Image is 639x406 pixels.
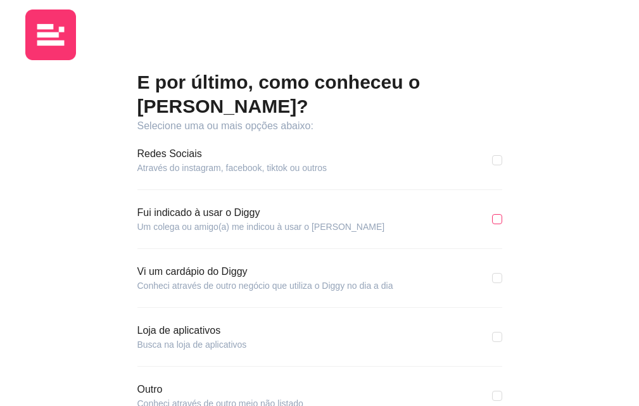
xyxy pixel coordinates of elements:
[137,146,327,162] article: Redes Sociais
[137,162,327,174] article: Através do instagram, facebook, tiktok ou outros
[137,205,385,220] article: Fui indicado à usar o Diggy
[137,70,502,118] h2: E por último, como conheceu o [PERSON_NAME]?
[137,220,385,233] article: Um colega ou amigo(a) me indicou à usar o [PERSON_NAME]
[25,10,76,60] img: logo
[137,382,303,397] article: Outro
[137,323,247,338] article: Loja de aplicativos
[137,118,502,134] article: Selecione uma ou mais opções abaixo:
[137,279,393,292] article: Conheci através de outro negócio que utiliza o Diggy no dia a dia
[137,338,247,351] article: Busca na loja de aplicativos
[137,264,393,279] article: Vi um cardápio do Diggy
